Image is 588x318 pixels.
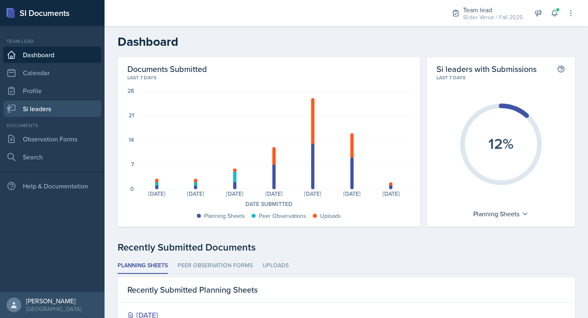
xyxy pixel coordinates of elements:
div: Planning Sheets [469,207,532,220]
li: Uploads [263,258,289,274]
div: 21 [129,112,134,118]
div: Date Submitted [127,200,410,208]
h2: Dashboard [118,34,575,49]
li: Peer Observation Forms [178,258,253,274]
li: Planning Sheets [118,258,168,274]
div: 0 [130,186,134,192]
div: [DATE] [176,191,216,197]
div: 7 [131,161,134,167]
div: [PERSON_NAME] [26,297,81,305]
div: Last 7 days [127,74,410,81]
div: Team lead [3,38,101,45]
a: Dashboard [3,47,101,63]
div: 14 [129,137,134,143]
div: [DATE] [294,191,333,197]
div: Help & Documentation [3,178,101,194]
h2: Si leaders with Submissions [437,64,537,74]
div: [DATE] [137,191,176,197]
div: [GEOGRAPHIC_DATA] [26,305,81,313]
div: Uploads [320,212,341,220]
a: Profile [3,83,101,99]
div: Team lead [463,5,523,15]
div: SI-der Verse / Fall 2025 [463,13,523,22]
div: [DATE] [372,191,411,197]
a: Calendar [3,65,101,81]
a: Search [3,149,101,165]
div: Recently Submitted Documents [118,240,575,255]
a: Observation Forms [3,131,101,147]
div: Peer Observations [259,212,306,220]
div: [DATE] [332,191,372,197]
div: Documents [3,122,101,129]
text: 12% [488,133,514,154]
div: 28 [127,88,134,94]
div: [DATE] [215,191,254,197]
div: Recently Submitted Planning Sheets [118,277,575,303]
div: Last 7 days [437,74,565,81]
div: [DATE] [254,191,294,197]
h2: Documents Submitted [127,64,410,74]
div: Planning Sheets [204,212,245,220]
a: Si leaders [3,101,101,117]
